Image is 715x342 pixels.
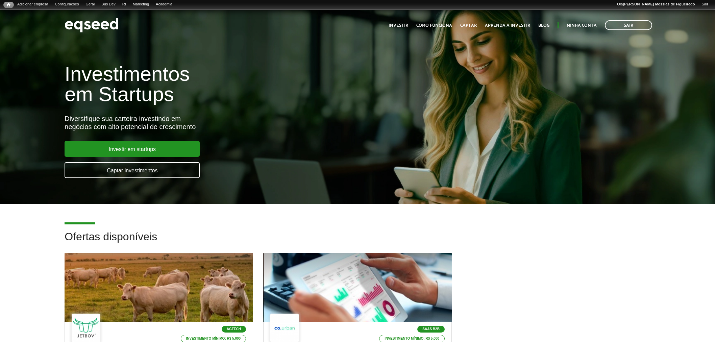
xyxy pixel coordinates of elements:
[65,115,412,131] div: Diversifique sua carteira investindo em negócios com alto potencial de crescimento
[65,16,119,34] img: EqSeed
[614,2,698,7] a: Olá[PERSON_NAME] Messias de Figueirêdo
[119,2,129,7] a: RI
[98,2,119,7] a: Bus Dev
[129,2,152,7] a: Marketing
[222,326,246,333] p: Agtech
[65,231,650,253] h2: Ofertas disponíveis
[52,2,82,7] a: Configurações
[485,23,530,28] a: Aprenda a investir
[3,2,14,8] a: Início
[65,162,200,178] a: Captar investimentos
[623,2,695,6] strong: [PERSON_NAME] Messias de Figueirêdo
[416,23,452,28] a: Como funciona
[82,2,98,7] a: Geral
[152,2,176,7] a: Academia
[605,20,652,30] a: Sair
[538,23,549,28] a: Blog
[460,23,477,28] a: Captar
[567,23,597,28] a: Minha conta
[417,326,445,333] p: SaaS B2B
[65,64,412,104] h1: Investimentos em Startups
[14,2,52,7] a: Adicionar empresa
[7,2,10,7] span: Início
[389,23,408,28] a: Investir
[698,2,712,7] a: Sair
[65,141,200,157] a: Investir em startups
